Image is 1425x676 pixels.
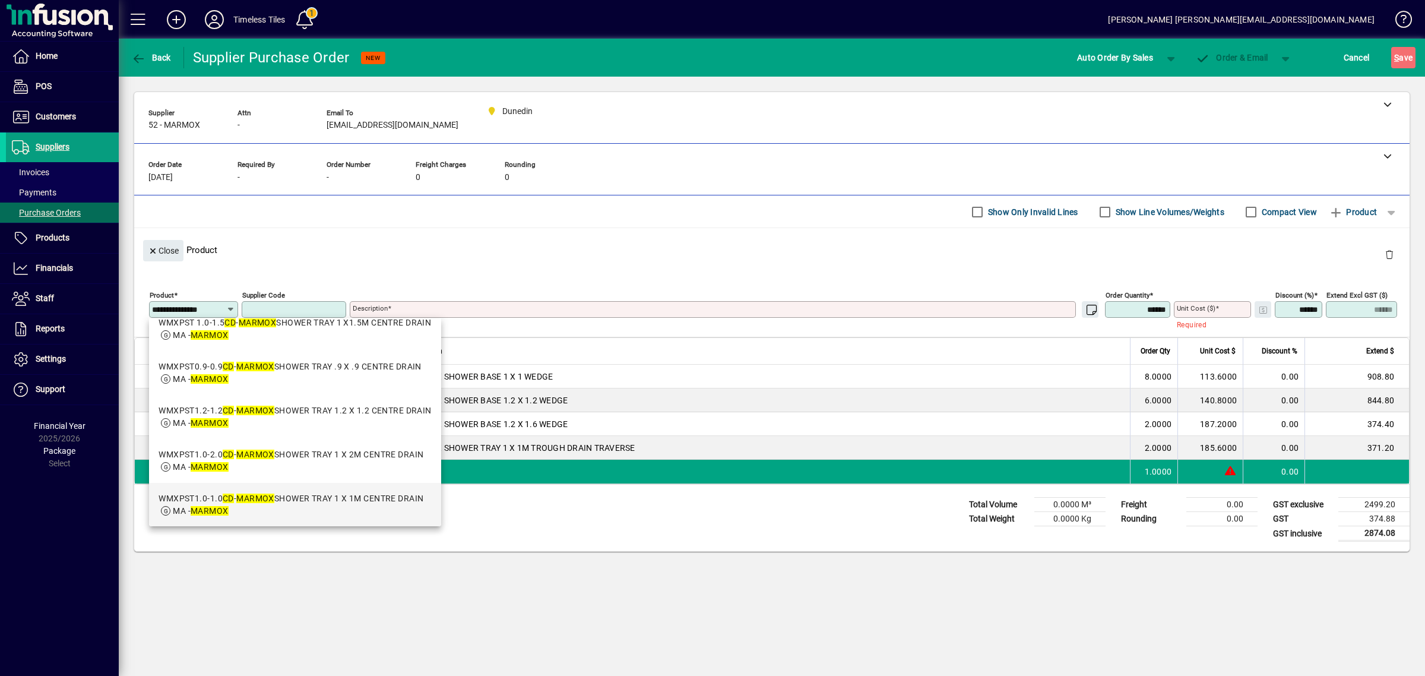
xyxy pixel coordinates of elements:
td: 0.00 [1186,512,1258,526]
mat-label: Product [150,291,174,299]
span: [EMAIL_ADDRESS][DOMAIN_NAME] [327,121,458,130]
td: 140.8000 [1177,388,1243,412]
span: - [237,173,240,182]
mat-label: Supplier Code [242,291,285,299]
span: Package [43,446,75,456]
app-page-header-button: Delete [1375,249,1404,260]
td: 0.00 [1243,388,1304,412]
a: Knowledge Base [1386,2,1410,41]
span: S [1394,53,1399,62]
td: Rounding [1115,512,1186,526]
td: GST exclusive [1267,498,1338,512]
a: Customers [6,102,119,132]
span: Products [36,233,69,242]
a: Products [6,223,119,253]
button: Close [143,240,183,261]
td: 0.00 [1243,412,1304,436]
span: Support [36,384,65,394]
div: Timeless Tiles [233,10,285,29]
span: Cancel [1344,48,1370,67]
span: Discount % [1262,345,1297,358]
mat-label: Discount (%) [1275,291,1314,299]
span: NEW [366,54,381,62]
span: Supplier Code [302,345,346,358]
div: WMXPSW1.0-1.0 [179,371,243,383]
td: 0.00 [1243,460,1304,484]
div: WMXPSW1.2-1.6 [179,418,243,430]
td: 6.0000 [1130,388,1177,412]
label: Show Line Volumes/Weights [1113,206,1224,218]
span: Close [148,241,179,261]
label: Compact View [1259,206,1317,218]
td: 0.00 [1186,498,1258,512]
a: Settings [6,345,119,374]
app-page-header-button: Close [140,245,186,255]
td: 185.6000 [1177,436,1243,460]
td: 2874.08 [1338,526,1410,541]
td: 0.00 [1243,365,1304,388]
td: 0.0000 Kg [1034,512,1106,526]
td: 371.20 [1304,436,1409,460]
span: [DATE] [148,173,173,182]
a: POS [6,72,119,102]
span: MARMOX SHOWER BASE 1.2 X 1.2 WEDGE [405,394,568,406]
td: Total Volume [963,498,1034,512]
label: Show Only Invalid Lines [986,206,1078,218]
span: MARMOX SHOWER TRAY 1 X 1M TROUGH DRAIN TRAVERSE [405,442,635,454]
span: Order & Email [1196,53,1268,62]
span: Back [131,53,171,62]
td: GST [1267,512,1338,526]
div: [PERSON_NAME] [PERSON_NAME][EMAIL_ADDRESS][DOMAIN_NAME] [1108,10,1375,29]
mat-label: Description [353,304,388,312]
a: Home [6,42,119,71]
td: 113.6000 [1177,365,1243,388]
span: Description [406,345,442,358]
span: Financials [36,263,73,273]
button: Delete [1375,240,1404,268]
mat-label: Order Quantity [1106,291,1149,299]
span: Extend $ [1366,345,1394,358]
a: Invoices [6,162,119,182]
span: Item [180,345,194,358]
td: Total Weight [963,512,1034,526]
span: POS [36,81,52,91]
td: 187.2000 [1177,412,1243,436]
app-page-header-button: Back [119,47,184,68]
td: 1.0000 [1130,460,1177,484]
td: 2.0000 [1130,436,1177,460]
td: Freight [1115,498,1186,512]
mat-error: Required [1177,318,1242,330]
span: Customers [36,112,76,121]
span: 0 [416,173,420,182]
span: Financial Year [34,421,85,431]
button: Back [128,47,174,68]
span: - [237,121,240,130]
td: 374.40 [1304,412,1409,436]
span: Reports [36,324,65,333]
td: 8.0000 [1130,365,1177,388]
span: Purchase Orders [12,208,81,217]
mat-label: Extend excl GST ($) [1326,291,1388,299]
span: 0 [505,173,509,182]
button: Add [157,9,195,30]
div: WMXPST1.0-1.0TDTV [179,442,262,454]
div: WMXPSW1.2-1.2 [179,394,243,406]
button: Profile [195,9,233,30]
div: Supplier Purchase Order [193,48,350,67]
button: Order & Email [1190,47,1274,68]
span: Payments [12,188,56,197]
td: 844.80 [1304,388,1409,412]
a: Financials [6,254,119,283]
span: Auto Order By Sales [1077,48,1153,67]
button: Save [1391,47,1415,68]
td: 2499.20 [1338,498,1410,512]
a: Purchase Orders [6,203,119,223]
td: 0.00 [1243,436,1304,460]
td: 2.0000 [1130,412,1177,436]
span: Invoices [12,168,49,177]
span: Home [36,51,58,61]
span: ave [1394,48,1413,67]
span: MARMOX SHOWER BASE 1 X 1 WEDGE [405,371,553,383]
span: MARMOX SHOWER BASE 1.2 X 1.6 WEDGE [405,418,568,430]
button: Cancel [1341,47,1373,68]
